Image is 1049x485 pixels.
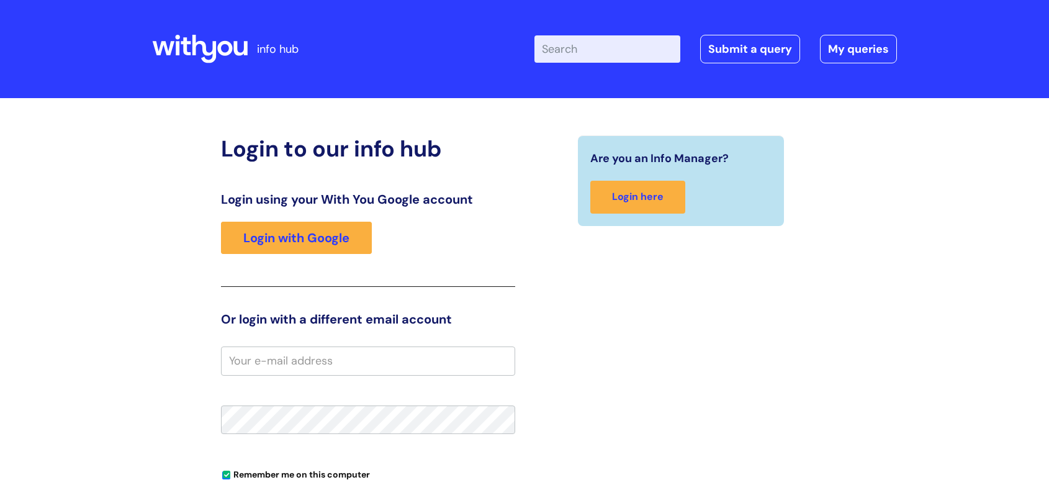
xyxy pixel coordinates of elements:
input: Search [534,35,680,63]
input: Your e-mail address [221,347,515,375]
span: Are you an Info Manager? [590,148,729,168]
input: Remember me on this computer [222,471,230,479]
p: info hub [257,39,299,59]
div: You can uncheck this option if you're logging in from a shared device [221,464,515,484]
a: My queries [820,35,897,63]
label: Remember me on this computer [221,466,370,480]
a: Submit a query [700,35,800,63]
h3: Login using your With You Google account [221,192,515,207]
h3: Or login with a different email account [221,312,515,327]
h2: Login to our info hub [221,135,515,162]
a: Login here [590,181,685,214]
a: Login with Google [221,222,372,254]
